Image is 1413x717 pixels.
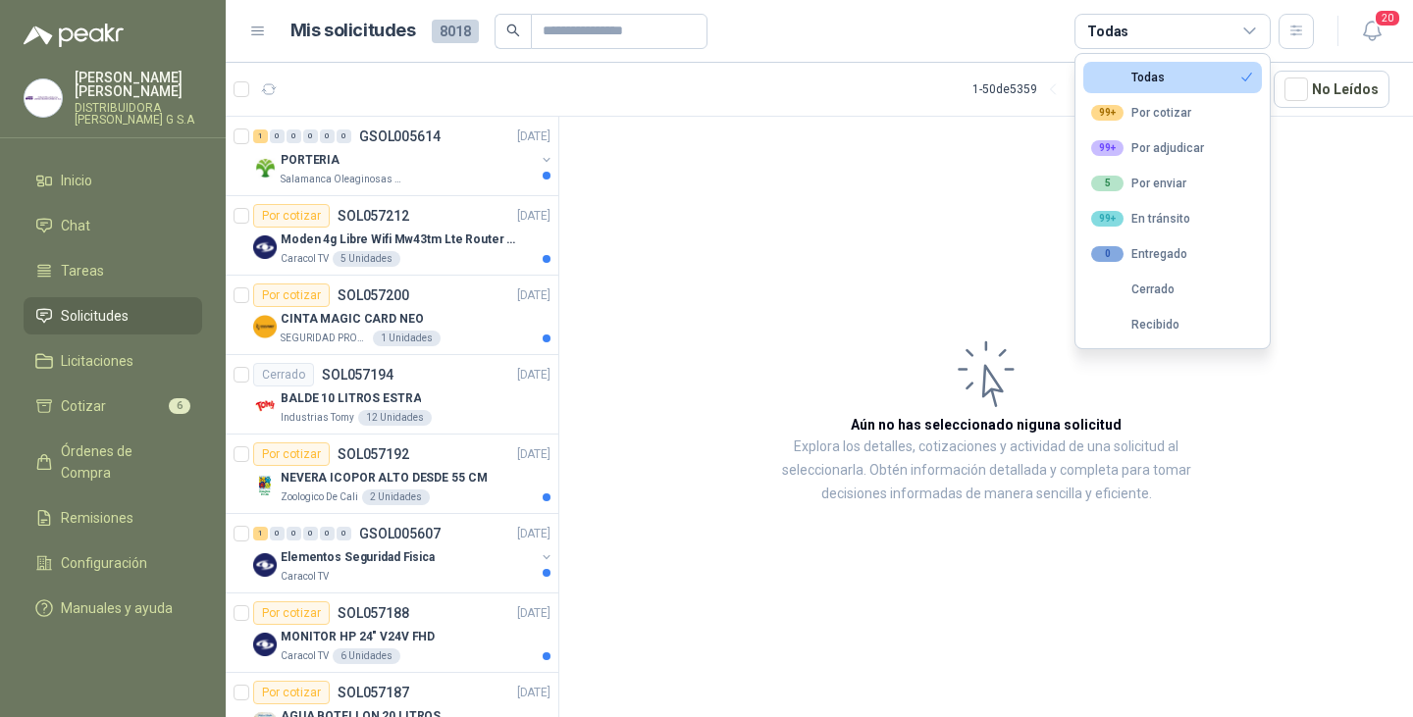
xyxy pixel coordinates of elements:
[226,276,558,355] a: Por cotizarSOL057200[DATE] Company LogoCINTA MAGIC CARD NEOSEGURIDAD PROVISER LTDA1 Unidades
[287,527,301,540] div: 0
[281,548,435,567] p: Elementos Seguridad Fisica
[338,686,409,699] p: SOL057187
[338,209,409,223] p: SOL057212
[281,389,421,408] p: BALDE 10 LITROS ESTRA
[1083,309,1262,340] button: Recibido
[517,525,550,543] p: [DATE]
[24,297,202,334] a: Solicitudes
[281,410,354,426] p: Industrias Tomy
[253,235,277,259] img: Company Logo
[1083,132,1262,164] button: 99+Por adjudicar
[253,283,330,307] div: Por cotizar
[253,474,277,497] img: Company Logo
[1083,238,1262,270] button: 0Entregado
[281,489,358,505] p: Zoologico De Cali
[1091,140,1124,156] div: 99+
[517,684,550,702] p: [DATE]
[1083,62,1262,93] button: Todas
[517,366,550,384] p: [DATE]
[1091,176,1186,191] div: Por enviar
[61,552,147,574] span: Configuración
[24,252,202,289] a: Tareas
[253,601,330,625] div: Por cotizar
[61,260,104,282] span: Tareas
[338,447,409,461] p: SOL057192
[253,129,268,143] div: 1
[226,435,558,514] a: Por cotizarSOL057192[DATE] Company LogoNEVERA ICOPOR ALTO DESDE 55 CMZoologico De Cali2 Unidades
[506,24,520,37] span: search
[320,129,335,143] div: 0
[281,469,487,487] p: NEVERA ICOPOR ALTO DESDE 55 CM
[253,553,277,577] img: Company Logo
[169,398,190,414] span: 6
[253,442,330,466] div: Por cotizar
[1091,211,1190,227] div: En tránsito
[281,310,424,329] p: CINTA MAGIC CARD NEO
[281,172,404,187] p: Salamanca Oleaginosas SAS
[253,633,277,656] img: Company Logo
[61,350,133,372] span: Licitaciones
[61,305,129,327] span: Solicitudes
[61,440,183,484] span: Órdenes de Compra
[972,74,1100,105] div: 1 - 50 de 5359
[1091,176,1124,191] div: 5
[253,681,330,704] div: Por cotizar
[281,251,329,267] p: Caracol TV
[24,162,202,199] a: Inicio
[1091,105,1124,121] div: 99+
[226,593,558,673] a: Por cotizarSOL057188[DATE] Company LogoMONITOR HP 24" V24V FHDCaracol TV6 Unidades
[303,129,318,143] div: 0
[432,20,479,43] span: 8018
[253,522,554,585] a: 1 0 0 0 0 0 GSOL005607[DATE] Company LogoElementos Seguridad FisicaCaracol TV
[1087,21,1128,42] div: Todas
[1091,211,1124,227] div: 99+
[61,170,92,191] span: Inicio
[281,151,340,170] p: PORTERIA
[1091,246,1124,262] div: 0
[1091,318,1179,332] div: Recibido
[1083,274,1262,305] button: Cerrado
[281,331,369,346] p: SEGURIDAD PROVISER LTDA
[24,544,202,582] a: Configuración
[517,128,550,146] p: [DATE]
[226,196,558,276] a: Por cotizarSOL057212[DATE] Company LogoModen 4g Libre Wifi Mw43tm Lte Router Móvil Internet 5ghz ...
[253,156,277,179] img: Company Logo
[253,527,268,540] div: 1
[333,648,400,664] div: 6 Unidades
[253,363,314,386] div: Cerrado
[1091,71,1165,84] div: Todas
[517,207,550,226] p: [DATE]
[373,331,441,346] div: 1 Unidades
[322,368,393,382] p: SOL057194
[1354,14,1389,49] button: 20
[1083,203,1262,234] button: 99+En tránsito
[24,24,124,47] img: Logo peakr
[333,251,400,267] div: 5 Unidades
[281,230,525,249] p: Moden 4g Libre Wifi Mw43tm Lte Router Móvil Internet 5ghz ALCATEL DESBLOQUEADO
[1374,9,1401,27] span: 20
[61,597,173,619] span: Manuales y ayuda
[1091,140,1204,156] div: Por adjudicar
[253,315,277,338] img: Company Logo
[281,648,329,664] p: Caracol TV
[1091,246,1187,262] div: Entregado
[270,129,285,143] div: 0
[25,79,62,117] img: Company Logo
[756,435,1217,506] p: Explora los detalles, cotizaciones y actividad de una solicitud al seleccionarla. Obtén informaci...
[517,445,550,464] p: [DATE]
[338,288,409,302] p: SOL057200
[338,606,409,620] p: SOL057188
[303,527,318,540] div: 0
[24,342,202,380] a: Licitaciones
[517,286,550,305] p: [DATE]
[281,628,435,646] p: MONITOR HP 24" V24V FHD
[1083,168,1262,199] button: 5Por enviar
[61,215,90,236] span: Chat
[359,129,441,143] p: GSOL005614
[851,414,1122,435] h3: Aún no has seleccionado niguna solicitud
[337,527,351,540] div: 0
[24,589,202,627] a: Manuales y ayuda
[287,129,301,143] div: 0
[61,507,133,529] span: Remisiones
[75,102,202,126] p: DISTRIBUIDORA [PERSON_NAME] G S.A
